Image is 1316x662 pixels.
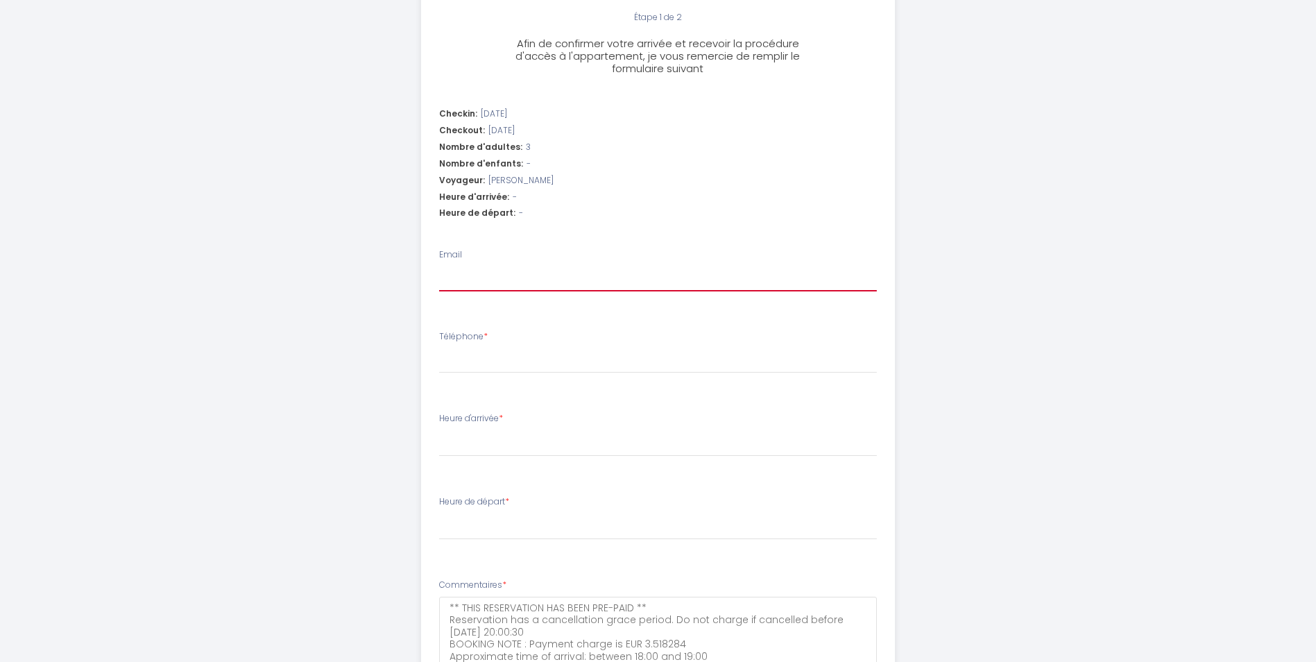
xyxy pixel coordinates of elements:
span: [PERSON_NAME] [488,174,554,187]
span: Nombre d'adultes: [439,141,522,154]
span: - [527,158,531,171]
span: Heure de départ: [439,207,515,220]
span: - [519,207,523,220]
label: Heure de départ [439,495,509,509]
span: Afin de confirmer votre arrivée et recevoir la procédure d'accès à l'appartement, je vous remerci... [515,36,800,76]
span: Heure d'arrivée: [439,191,509,204]
span: [DATE] [481,108,507,121]
span: - [513,191,517,204]
label: Email [439,248,462,262]
span: 3 [526,141,531,154]
span: Voyageur: [439,174,485,187]
span: Étape 1 de 2 [634,11,682,23]
span: [DATE] [488,124,515,137]
span: Checkin: [439,108,477,121]
span: Checkout: [439,124,485,137]
label: Commentaires [439,579,506,592]
label: Heure d'arrivée [439,412,503,425]
label: Téléphone [439,330,488,343]
span: Nombre d'enfants: [439,158,523,171]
